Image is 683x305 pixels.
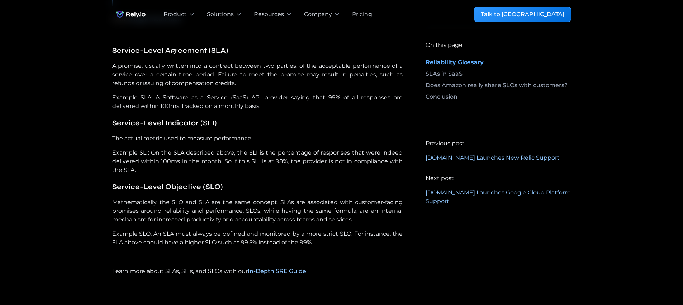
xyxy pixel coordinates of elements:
div: Company [304,10,332,19]
a: [DOMAIN_NAME] Launches Google Cloud Platform Support [426,188,571,206]
p: ‍ [112,29,403,38]
div: Talk to [GEOGRAPHIC_DATA] [481,10,564,19]
img: Rely.io logo [112,7,149,22]
p: Learn more about SLAs, SLIs, and SLOs with our [112,267,403,276]
p: ‍ [112,253,403,261]
a: home [112,7,149,22]
p: Example SLI: On the SLA described above, the SLI is the percentage of responses that were indeed ... [112,149,403,174]
div: Next post [426,174,454,183]
p: Mathematically, the SLO and SLA are the same concept. SLAs are associated with customer-facing pr... [112,198,403,224]
a: Does Amazon really share SLOs with customers? [426,81,571,93]
div: Previous post [426,139,465,148]
div: Solutions [207,10,234,19]
p: Example SLO: An SLA must always be defined and monitored by a more strict SLO. For instance, the ... [112,230,403,247]
a: In-Depth SRE Guide [248,268,306,274]
h6: Service-Level Objective (SLO) [112,182,403,192]
a: Talk to [GEOGRAPHIC_DATA] [474,7,571,22]
a: Conclusion [426,93,571,104]
p: ‍ [112,281,403,290]
a: [DOMAIN_NAME] Launches New Relic Support [426,154,571,162]
a: Reliability Glossary [426,58,571,70]
iframe: Chatbot [636,258,673,295]
p: Example SLA: A Software as a Service (SaaS) API provider saying that 99% of all responses are del... [112,93,403,111]
a: SLAs in SaaS [426,70,571,81]
div: On this page [426,41,463,50]
p: A promise, usually written into a contract between two parties, of the acceptable performance of ... [112,62,403,88]
div: Product [163,10,187,19]
p: The actual metric used to measure performance. [112,134,403,143]
div: Resources [254,10,284,19]
h6: Service-Level Indicator (SLI) [112,118,403,128]
p: ‍ [112,296,403,304]
a: Pricing [352,10,372,19]
h6: Service-Level Agreement (SLA) [112,45,403,56]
